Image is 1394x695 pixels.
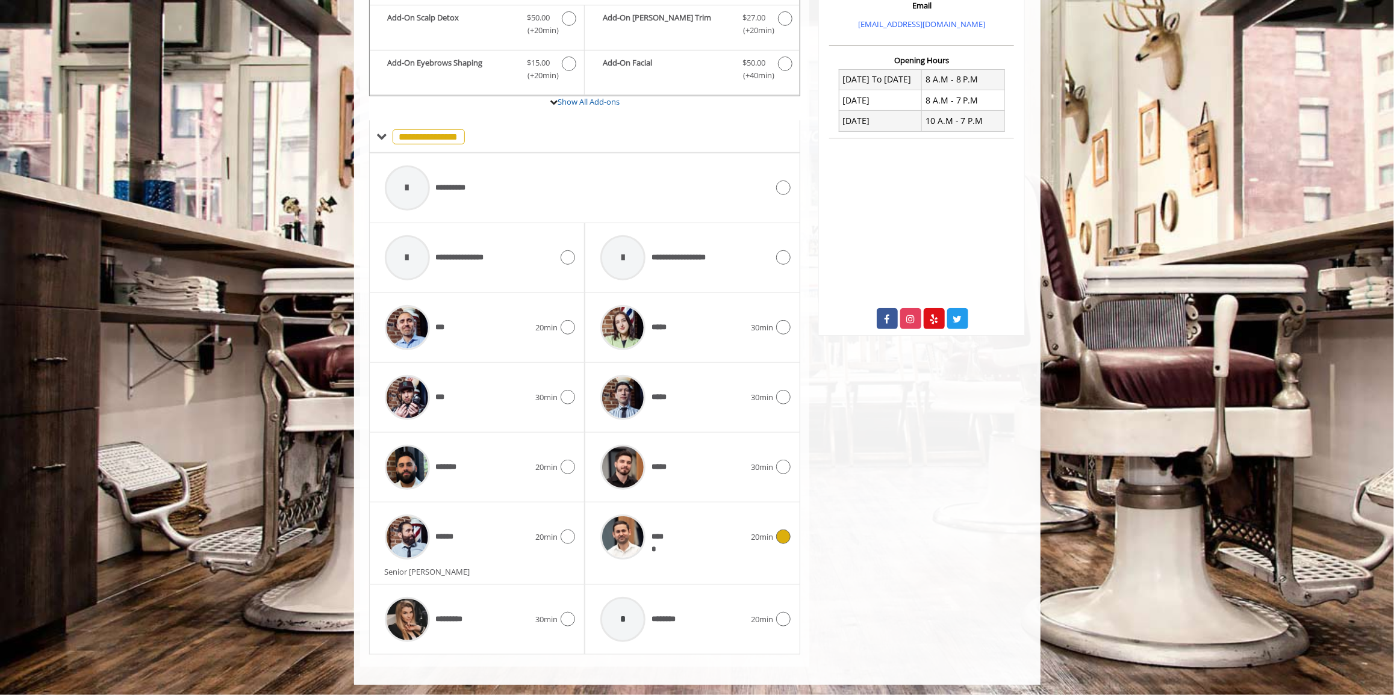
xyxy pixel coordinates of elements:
[376,11,578,40] label: Add-On Scalp Detox
[535,391,558,404] span: 30min
[839,90,922,111] td: [DATE]
[535,321,558,334] span: 20min
[751,613,773,626] span: 20min
[376,57,578,85] label: Add-On Eyebrows Shaping
[535,613,558,626] span: 30min
[535,531,558,543] span: 20min
[388,57,515,82] b: Add-On Eyebrows Shaping
[839,111,922,131] td: [DATE]
[742,11,765,24] span: $27.00
[829,56,1014,64] h3: Opening Hours
[736,69,771,82] span: (+40min )
[751,531,773,543] span: 20min
[742,57,765,69] span: $50.00
[736,24,771,37] span: (+20min )
[527,57,550,69] span: $15.00
[751,461,773,474] span: 30min
[535,461,558,474] span: 20min
[591,57,794,85] label: Add-On Facial
[520,69,556,82] span: (+20min )
[922,111,1005,131] td: 10 A.M - 7 P.M
[558,96,620,107] a: Show All Add-ons
[388,11,515,37] b: Add-On Scalp Detox
[603,57,730,82] b: Add-On Facial
[858,19,985,29] a: [EMAIL_ADDRESS][DOMAIN_NAME]
[832,1,1011,10] h3: Email
[591,11,794,40] label: Add-On Beard Trim
[922,90,1005,111] td: 8 A.M - 7 P.M
[520,24,556,37] span: (+20min )
[922,69,1005,90] td: 8 A.M - 8 P.M
[751,321,773,334] span: 30min
[527,11,550,24] span: $50.00
[839,69,922,90] td: [DATE] To [DATE]
[751,391,773,404] span: 30min
[385,566,476,577] span: Senior [PERSON_NAME]
[603,11,730,37] b: Add-On [PERSON_NAME] Trim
